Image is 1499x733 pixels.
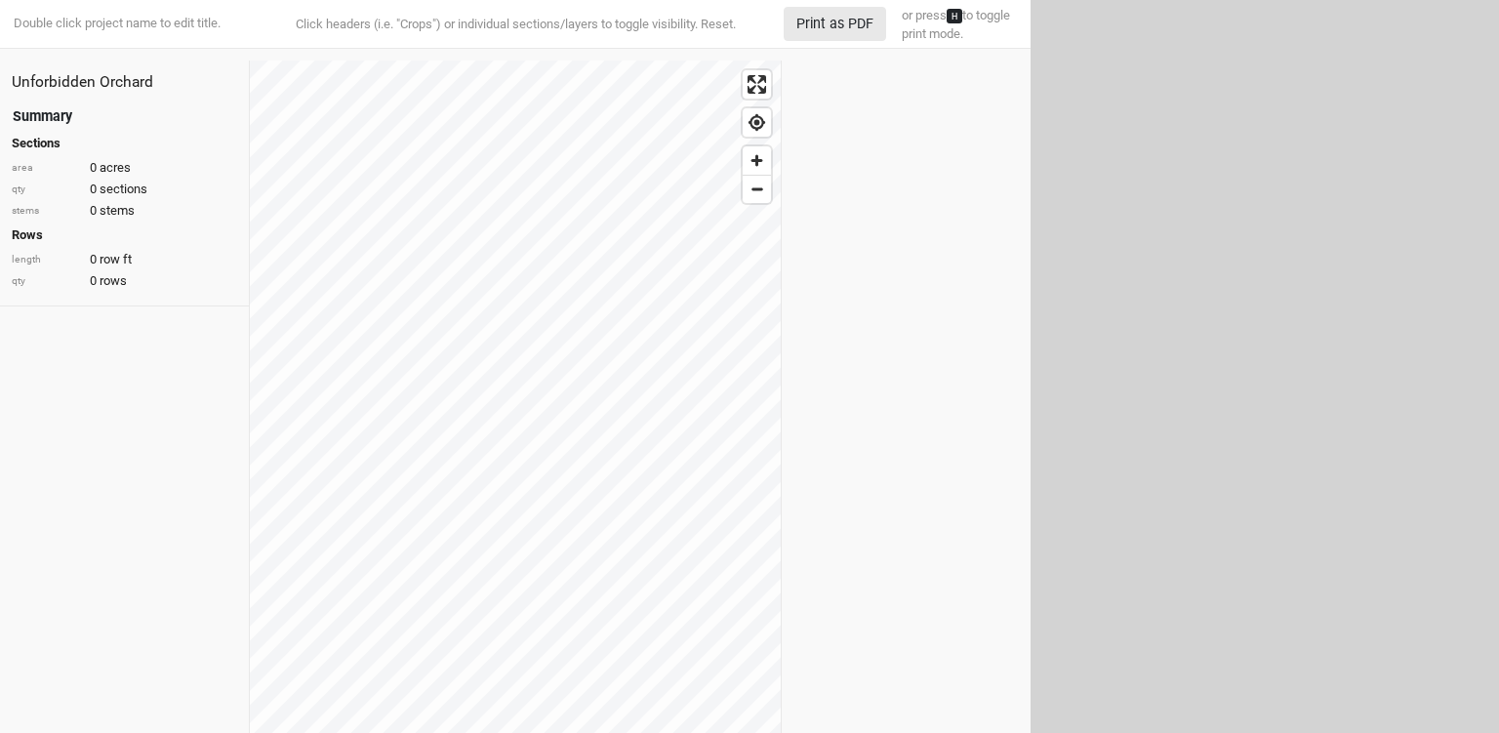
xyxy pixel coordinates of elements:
button: Print as PDF [784,7,886,41]
span: rows [100,272,127,290]
div: 0 [12,181,237,198]
div: 0 [12,272,237,290]
button: Find my location [743,108,771,137]
div: 0 [12,202,237,220]
div: 0 [12,251,237,268]
span: Zoom out [743,176,771,203]
div: stems [12,204,80,219]
kbd: H [947,9,962,23]
div: Click headers (i.e. "Crops") or individual sections/layers to toggle visibility. [257,15,774,34]
button: Enter fullscreen [743,70,771,99]
button: Zoom out [743,175,771,203]
div: 0 [12,159,237,177]
div: qty [12,274,80,289]
div: qty [12,183,80,197]
div: area [12,161,80,176]
div: Summary [13,106,72,127]
h4: Rows [12,227,237,243]
div: Unforbidden Orchard [12,72,237,94]
button: Zoom in [743,146,771,175]
div: length [12,253,80,267]
div: Double click project name to edit title. [10,15,221,32]
span: acres [100,159,131,177]
span: sections [100,181,147,198]
h4: Sections [12,136,237,151]
span: row ft [100,251,132,268]
span: stems [100,202,135,220]
button: Reset. [701,15,736,34]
